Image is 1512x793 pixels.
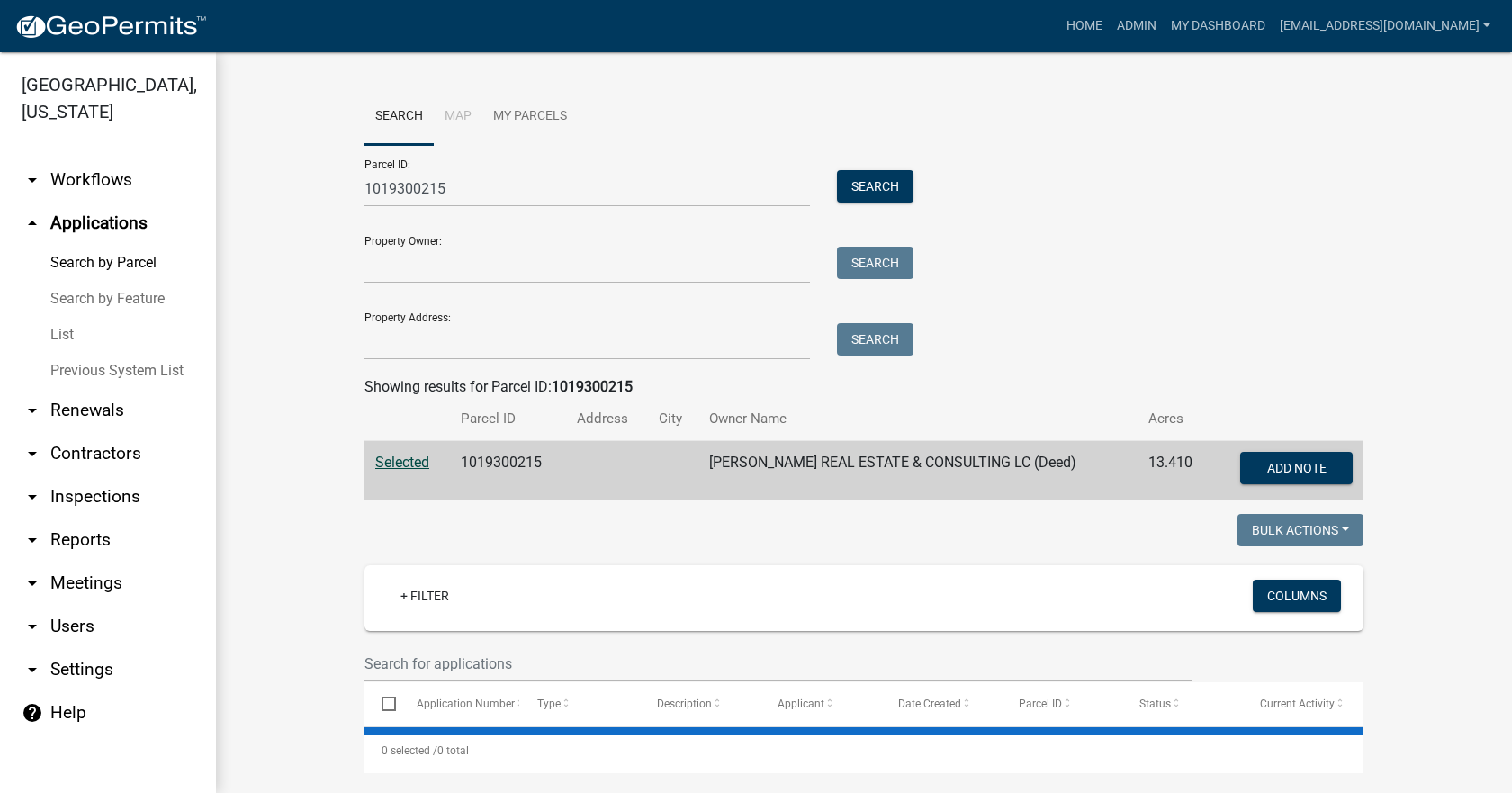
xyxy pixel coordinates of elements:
datatable-header-cell: Parcel ID [1002,682,1122,725]
th: Address [566,398,648,440]
td: 1019300215 [450,441,566,500]
span: Type [537,698,561,710]
i: arrow_drop_down [22,486,43,508]
span: 0 selected / [382,744,437,757]
button: Search [837,247,913,279]
span: Parcel ID [1019,698,1062,710]
th: Parcel ID [450,398,566,440]
i: arrow_drop_down [22,400,43,421]
span: Application Number [417,698,515,710]
td: [PERSON_NAME] REAL ESTATE & CONSULTING LC (Deed) [698,441,1138,500]
a: Admin [1110,9,1164,43]
i: help [22,702,43,724]
a: My Dashboard [1164,9,1273,43]
button: Search [837,170,913,203]
th: Owner Name [698,398,1138,440]
span: Status [1139,698,1171,710]
a: Home [1059,9,1110,43]
a: Search [364,88,434,146]
i: arrow_drop_down [22,616,43,637]
a: My Parcels [482,88,578,146]
datatable-header-cell: Date Created [881,682,1002,725]
i: arrow_drop_down [22,443,43,464]
span: Current Activity [1260,698,1335,710]
i: arrow_drop_down [22,572,43,594]
button: Columns [1253,580,1341,612]
th: City [648,398,698,440]
datatable-header-cell: Current Activity [1243,682,1363,725]
datatable-header-cell: Type [519,682,640,725]
button: Add Note [1240,452,1353,484]
a: + Filter [386,580,463,612]
span: Applicant [778,698,824,710]
i: arrow_drop_down [22,169,43,191]
i: arrow_drop_up [22,212,43,234]
datatable-header-cell: Application Number [399,682,519,725]
datatable-header-cell: Description [640,682,760,725]
i: arrow_drop_down [22,529,43,551]
div: Showing results for Parcel ID: [364,376,1363,398]
a: [EMAIL_ADDRESS][DOMAIN_NAME] [1273,9,1498,43]
datatable-header-cell: Applicant [760,682,881,725]
strong: 1019300215 [552,378,633,395]
input: Search for applications [364,645,1192,682]
th: Acres [1138,398,1211,440]
span: Add Note [1266,461,1326,475]
datatable-header-cell: Select [364,682,399,725]
button: Search [837,323,913,356]
i: arrow_drop_down [22,659,43,680]
div: 0 total [364,728,1363,773]
button: Bulk Actions [1237,514,1363,546]
span: Date Created [898,698,961,710]
datatable-header-cell: Status [1122,682,1243,725]
td: 13.410 [1138,441,1211,500]
a: Selected [375,454,429,471]
span: Description [657,698,712,710]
